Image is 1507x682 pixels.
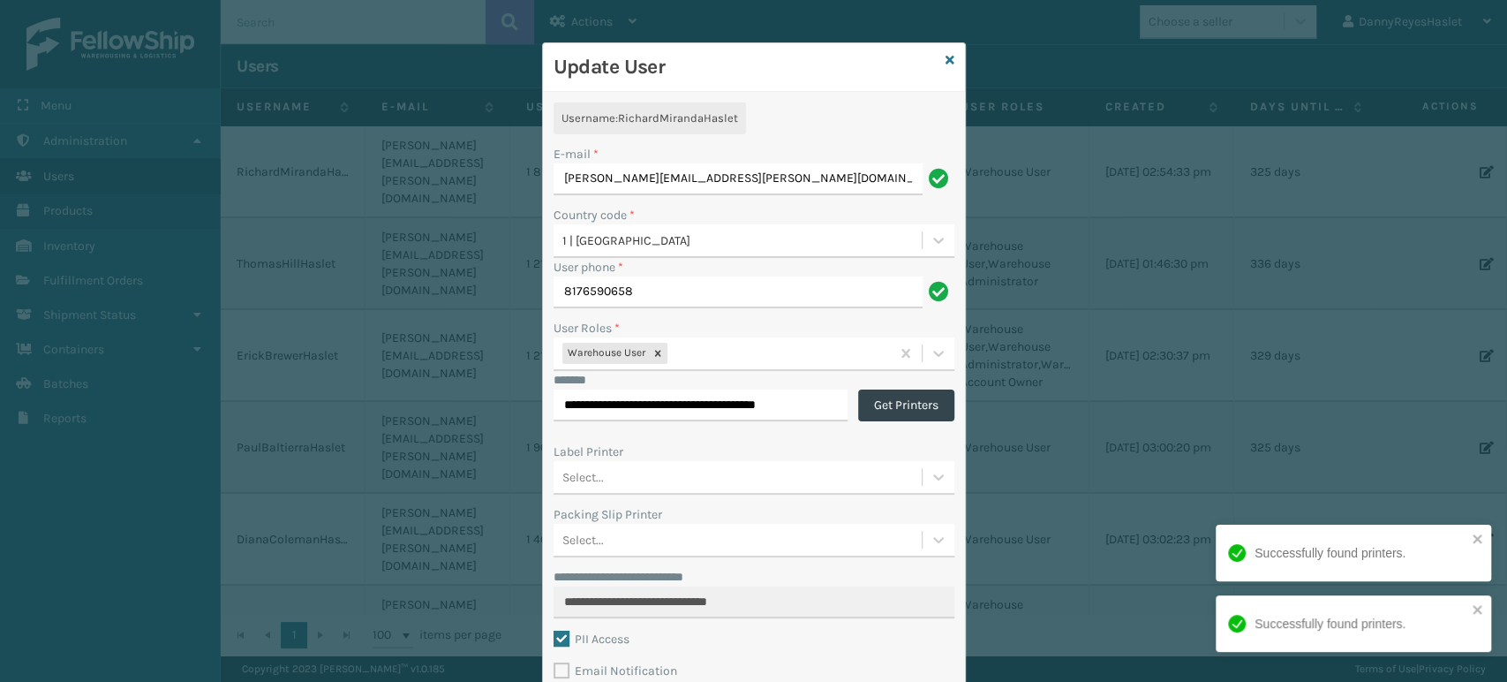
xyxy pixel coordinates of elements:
label: Country code [554,206,635,224]
label: Packing Slip Printer [554,505,662,524]
label: User Roles [554,319,620,337]
div: Successfully found printers. [1255,544,1405,563]
label: E-mail [554,145,599,163]
div: Successfully found printers. [1255,615,1405,633]
div: Select... [562,531,604,549]
div: Select... [562,468,604,487]
button: Get Printers [858,390,954,421]
div: Warehouse User [562,343,648,364]
button: close [1472,602,1484,619]
label: User phone [554,258,623,277]
label: Email Notification [554,663,677,678]
h3: Update User [554,54,938,80]
label: PII Access [554,632,629,647]
label: Label Printer [554,443,623,461]
div: 1 | [GEOGRAPHIC_DATA] [562,231,923,250]
span: RichardMirandaHaslet [618,111,738,125]
span: Username : [561,111,618,125]
button: close [1472,532,1484,549]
